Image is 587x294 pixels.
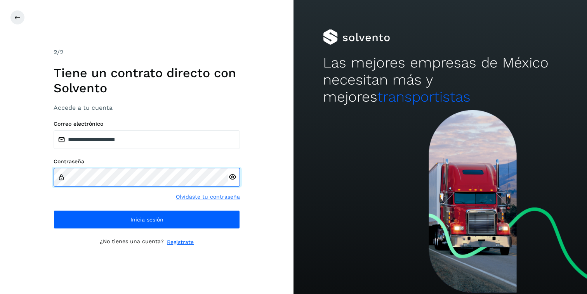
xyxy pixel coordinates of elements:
[54,121,240,127] label: Correo electrónico
[54,48,57,56] span: 2
[54,66,240,95] h1: Tiene un contrato directo con Solvento
[54,104,240,111] h3: Accede a tu cuenta
[377,88,471,105] span: transportistas
[54,48,240,57] div: /2
[130,217,163,222] span: Inicia sesión
[54,158,240,165] label: Contraseña
[167,238,194,246] a: Regístrate
[323,54,558,106] h2: Las mejores empresas de México necesitan más y mejores
[54,210,240,229] button: Inicia sesión
[176,193,240,201] a: Olvidaste tu contraseña
[100,238,164,246] p: ¿No tienes una cuenta?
